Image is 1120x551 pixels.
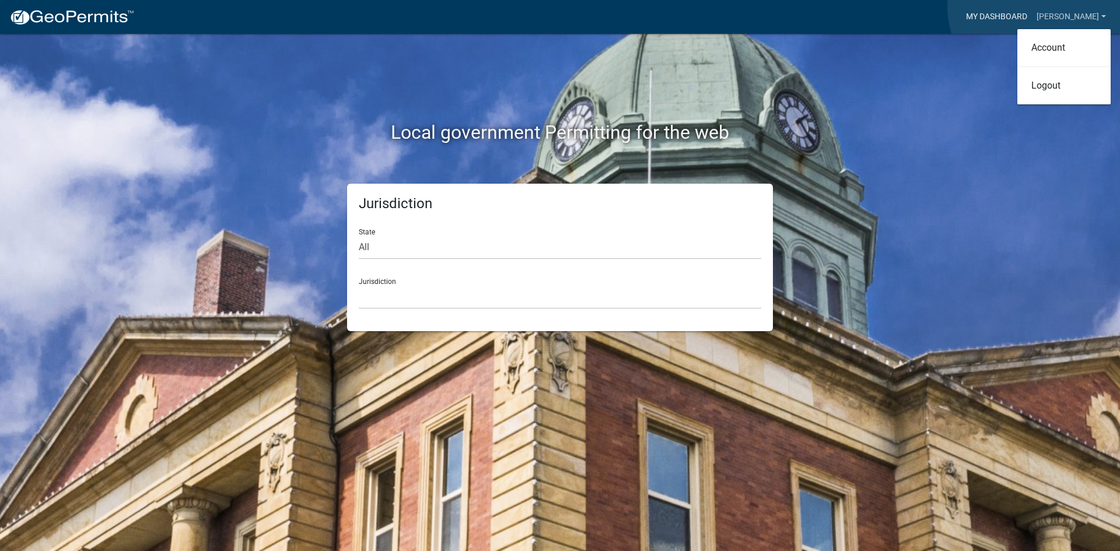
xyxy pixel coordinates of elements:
a: Account [1017,34,1111,62]
div: [PERSON_NAME] [1017,29,1111,104]
a: Logout [1017,72,1111,100]
a: [PERSON_NAME] [1032,6,1111,28]
h5: Jurisdiction [359,195,761,212]
a: My Dashboard [961,6,1032,28]
h2: Local government Permitting for the web [236,121,884,143]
